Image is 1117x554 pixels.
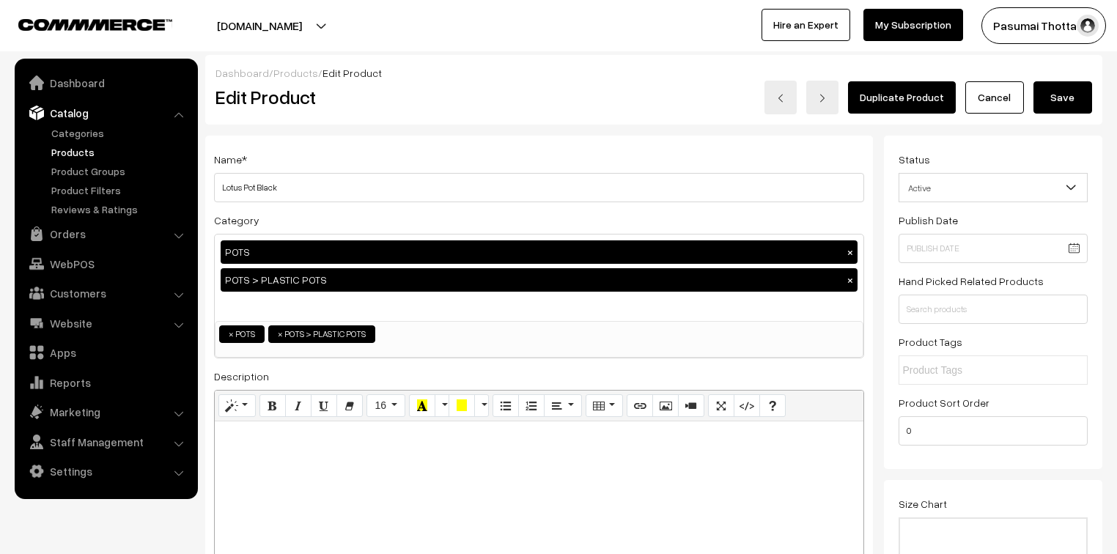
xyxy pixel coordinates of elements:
[214,369,269,384] label: Description
[221,268,858,292] div: POTS > PLASTIC POTS
[627,394,653,418] button: Link (CTRL+K)
[48,144,193,160] a: Products
[322,67,382,79] span: Edit Product
[215,65,1092,81] div: / /
[818,94,827,103] img: right-arrow.png
[18,369,193,396] a: Reports
[981,7,1106,44] button: Pasumai Thotta…
[214,152,247,167] label: Name
[903,363,1031,378] input: Product Tags
[734,394,760,418] button: Code View
[899,496,947,511] label: Size Chart
[493,394,519,418] button: Unordered list (CTRL+SHIFT+NUM7)
[268,325,375,343] li: POTS > PLASTIC POTS
[678,394,704,418] button: Video
[586,394,623,418] button: Table
[899,334,962,350] label: Product Tags
[311,394,337,418] button: Underline (CTRL+U)
[899,273,1044,289] label: Hand Picked Related Products
[762,9,850,41] a: Hire an Expert
[844,245,857,259] button: ×
[218,394,256,418] button: Style
[18,19,172,30] img: COMMMERCE
[544,394,581,418] button: Paragraph
[259,394,286,418] button: Bold (CTRL+B)
[375,399,386,411] span: 16
[18,251,193,277] a: WebPOS
[18,280,193,306] a: Customers
[474,394,489,418] button: More Color
[776,94,785,103] img: left-arrow.png
[221,240,858,264] div: POTS
[166,7,353,44] button: [DOMAIN_NAME]
[899,416,1088,446] input: Enter Number
[219,325,265,343] li: POTS
[336,394,363,418] button: Remove Font Style (CTRL+\)
[518,394,545,418] button: Ordered list (CTRL+SHIFT+NUM8)
[759,394,786,418] button: Help
[18,221,193,247] a: Orders
[449,394,475,418] button: Background Color
[899,395,989,410] label: Product Sort Order
[278,328,283,341] span: ×
[48,125,193,141] a: Categories
[708,394,734,418] button: Full Screen
[215,86,568,108] h2: Edit Product
[18,70,193,96] a: Dashboard
[18,458,193,484] a: Settings
[899,295,1088,324] input: Search products
[899,175,1088,201] span: Active
[965,81,1024,114] a: Cancel
[18,339,193,366] a: Apps
[899,213,958,228] label: Publish Date
[899,234,1088,263] input: Publish Date
[18,15,147,32] a: COMMMERCE
[899,173,1088,202] span: Active
[18,310,193,336] a: Website
[18,399,193,425] a: Marketing
[18,100,193,126] a: Catalog
[273,67,318,79] a: Products
[435,394,449,418] button: More Color
[18,429,193,455] a: Staff Management
[48,202,193,217] a: Reviews & Ratings
[1033,81,1092,114] button: Save
[1077,15,1099,37] img: user
[899,152,930,167] label: Status
[48,163,193,179] a: Product Groups
[214,173,864,202] input: Name
[366,394,405,418] button: Font Size
[215,67,269,79] a: Dashboard
[229,328,234,341] span: ×
[409,394,435,418] button: Recent Color
[863,9,963,41] a: My Subscription
[652,394,679,418] button: Picture
[844,273,857,287] button: ×
[285,394,311,418] button: Italic (CTRL+I)
[48,182,193,198] a: Product Filters
[848,81,956,114] a: Duplicate Product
